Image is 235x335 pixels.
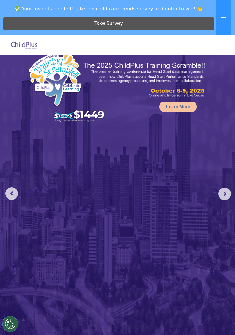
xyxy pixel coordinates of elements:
img: ChildPlus by Procare Solutions [9,38,39,53]
span: ✅ Your insights needed! Take the child care trends survey and enter to win! 👏 [3,3,215,15]
a: Learn More [159,102,197,112]
span: Phone number [101,63,128,67]
span: Take Survey [94,18,123,29]
button: Cookies Settings [2,316,18,332]
a: Take Survey [3,17,214,30]
span: Last name [101,37,120,41]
